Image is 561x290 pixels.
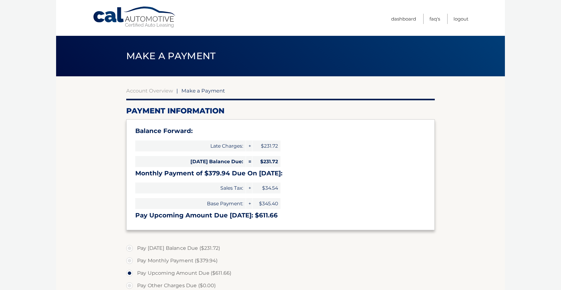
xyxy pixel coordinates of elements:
[181,88,225,94] span: Make a Payment
[429,14,440,24] a: FAQ's
[135,140,246,151] span: Late Charges:
[252,156,280,167] span: $231.72
[252,140,280,151] span: $231.72
[246,140,252,151] span: +
[126,106,435,116] h2: Payment Information
[135,169,426,177] h3: Monthly Payment of $379.94 Due On [DATE]:
[135,127,426,135] h3: Balance Forward:
[126,88,173,94] a: Account Overview
[126,254,435,267] label: Pay Monthly Payment ($379.94)
[453,14,468,24] a: Logout
[246,183,252,193] span: +
[126,242,435,254] label: Pay [DATE] Balance Due ($231.72)
[93,6,177,28] a: Cal Automotive
[246,198,252,209] span: +
[246,156,252,167] span: =
[252,198,280,209] span: $345.40
[135,183,246,193] span: Sales Tax:
[252,183,280,193] span: $34.54
[126,267,435,279] label: Pay Upcoming Amount Due ($611.66)
[135,198,246,209] span: Base Payment:
[126,50,216,62] span: Make a Payment
[135,212,426,219] h3: Pay Upcoming Amount Due [DATE]: $611.66
[135,156,246,167] span: [DATE] Balance Due:
[391,14,416,24] a: Dashboard
[176,88,178,94] span: |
